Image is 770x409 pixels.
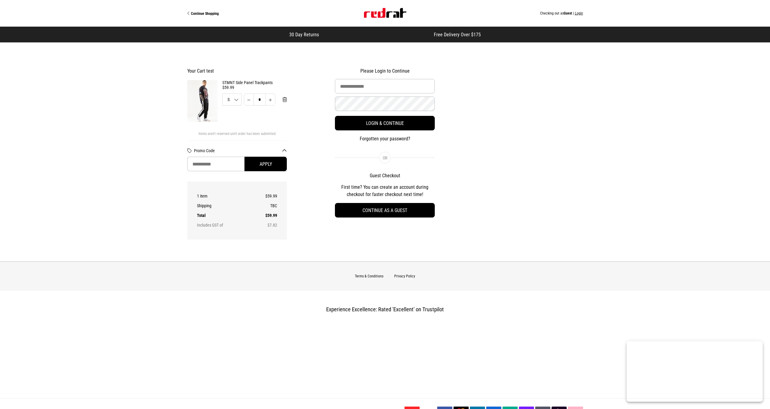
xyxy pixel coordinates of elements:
a: STMNT Side Panel Trackpants [222,80,287,85]
a: Terms & Conditions [355,274,383,278]
td: $7.82 [252,220,277,230]
td: TBC [252,201,277,211]
td: $59.99 [252,191,277,201]
iframe: Customer reviews powered by Trustpilot [331,31,422,38]
button: Increase quantity [265,93,275,106]
button: Login & Continue [335,116,435,130]
button: Remove from cart [278,93,292,106]
button: Apply [244,157,287,171]
span: | [573,11,574,15]
td: $59.99 [252,211,277,220]
button: Decrease quantity [244,93,254,106]
th: Includes GST of [197,220,252,230]
h3: Experience Excellence: Rated 'Excellent' on Trustpilot [234,306,536,313]
button: Promo Code [194,148,287,153]
input: Password [335,97,435,111]
th: Shipping [197,201,252,211]
span: Guest [564,11,572,15]
a: Privacy Policy [394,274,415,278]
span: Continue Shopping [191,11,219,16]
div: $59.99 [222,85,287,90]
span: 30 Day Returns [289,32,319,38]
span: S [223,97,241,102]
p: First time? You can create an account during checkout for faster checkout next time! [335,184,435,198]
span: Free Delivery Over $175 [434,32,481,38]
iframe: Customer reviews powered by Trustpilot [234,318,536,391]
button: Forgotten your password? [335,135,435,142]
a: Continue Shopping [187,11,286,16]
input: Promo Code [187,157,287,171]
input: Quantity [254,93,266,106]
iframe: Customer reviews powered by Trustpilot [483,63,583,169]
img: Red Rat [Build] [364,8,406,18]
th: Total [197,211,252,220]
div: Items aren't reserved until order has been submitted [187,132,287,141]
div: Checking out as [286,11,583,15]
h2: Please Login to Continue [335,68,435,74]
th: 1 item [197,191,252,201]
button: Login [575,11,583,15]
input: Email Address [335,79,435,93]
h2: Your Cart test [187,68,287,74]
h2: Guest Checkout [335,173,435,179]
button: Continue as a guest [335,203,435,218]
img: STMNT Side Panel Trackpants [187,80,218,122]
